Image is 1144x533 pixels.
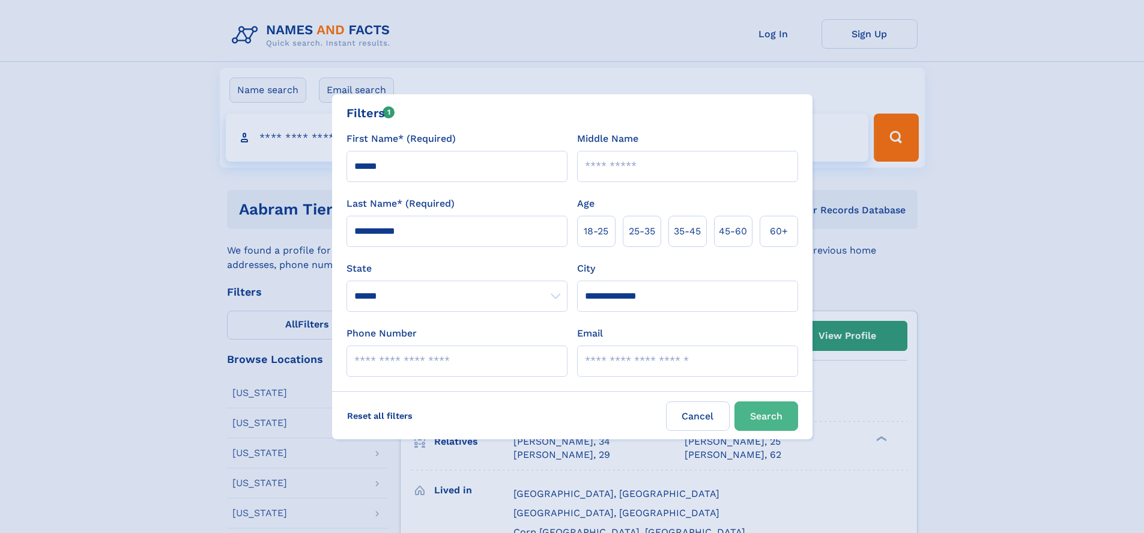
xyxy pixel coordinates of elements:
label: Last Name* (Required) [347,196,455,211]
span: 45‑60 [719,224,747,239]
label: Cancel [666,401,730,431]
label: Reset all filters [339,401,420,430]
span: 60+ [770,224,788,239]
button: Search [734,401,798,431]
label: First Name* (Required) [347,132,456,146]
div: Filters [347,104,395,122]
label: City [577,261,595,276]
span: 35‑45 [674,224,701,239]
label: Middle Name [577,132,638,146]
label: Age [577,196,595,211]
label: Email [577,326,603,341]
label: State [347,261,567,276]
span: 25‑35 [629,224,655,239]
span: 18‑25 [584,224,608,239]
label: Phone Number [347,326,417,341]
